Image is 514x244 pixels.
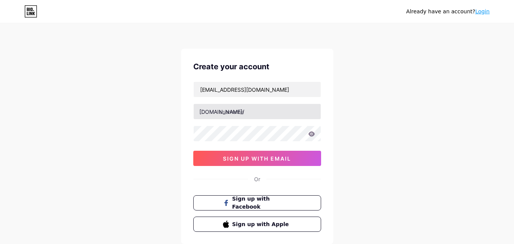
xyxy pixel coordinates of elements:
a: Login [475,8,490,14]
input: Email [194,82,321,97]
span: Sign up with Facebook [232,195,291,211]
input: username [194,104,321,119]
div: Already have an account? [406,8,490,16]
div: [DOMAIN_NAME]/ [199,108,244,116]
button: sign up with email [193,151,321,166]
span: Sign up with Apple [232,220,291,228]
button: Sign up with Facebook [193,195,321,211]
div: Create your account [193,61,321,72]
button: Sign up with Apple [193,217,321,232]
div: Or [254,175,260,183]
span: sign up with email [223,155,291,162]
